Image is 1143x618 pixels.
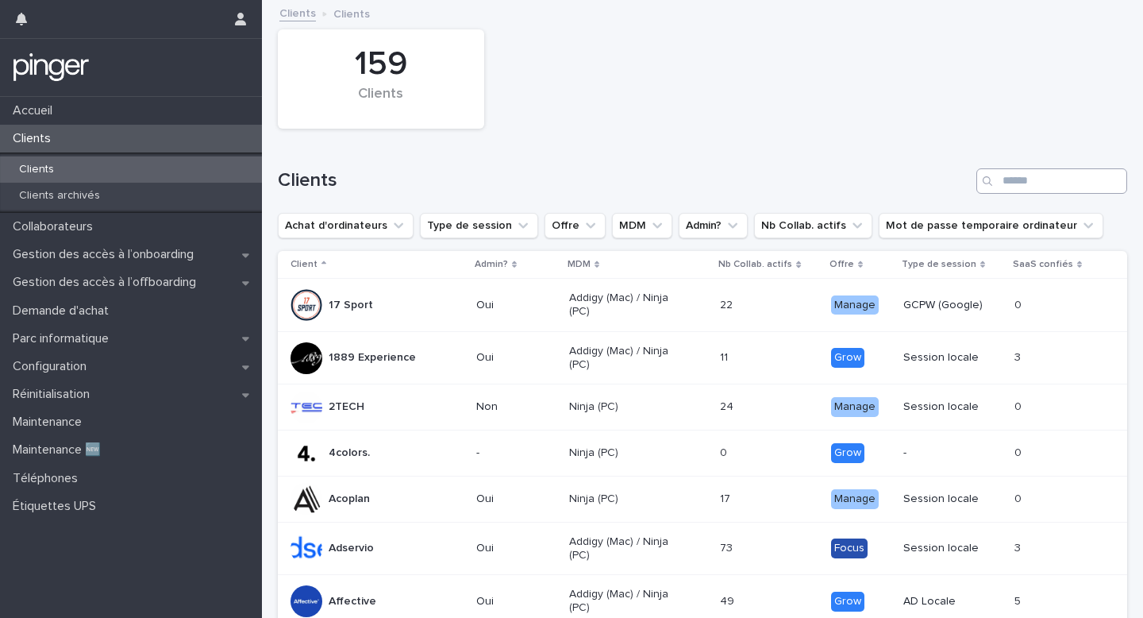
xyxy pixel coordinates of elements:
p: Oui [476,542,556,555]
p: Clients [6,163,67,176]
button: Admin? [679,213,748,238]
p: 3 [1014,539,1024,555]
button: Offre [545,213,606,238]
p: 3 [1014,348,1024,365]
p: Session locale [903,542,1002,555]
div: Clients [305,86,457,119]
p: Collaborateurs [6,219,106,234]
p: Oui [476,595,556,608]
p: 17 Sport [329,299,373,312]
tr: 4colors.-Ninja (PC)00 Grow-00 [278,431,1127,477]
p: Téléphones [6,471,90,486]
p: 1889 Experience [329,351,416,365]
a: Clients [279,3,316,21]
p: Ninja (PC) [569,446,683,460]
p: Demande d'achat [6,303,121,319]
p: Acoplan [329,492,370,506]
input: Search [976,168,1127,194]
p: 4colors. [329,446,370,460]
p: Addigy (Mac) / Ninja (PC) [569,588,683,615]
p: 0 [1014,443,1025,460]
p: Réinitialisation [6,387,102,402]
p: Session locale [903,492,1002,506]
p: Session locale [903,400,1002,414]
p: MDM [568,256,591,273]
p: 11 [720,348,731,365]
p: Gestion des accès à l’onboarding [6,247,206,262]
p: 17 [720,489,733,506]
p: SaaS confiés [1013,256,1073,273]
p: Client [291,256,317,273]
p: 24 [720,397,737,414]
p: 22 [720,295,736,312]
tr: 1889 ExperienceOuiAddigy (Mac) / Ninja (PC)1111 GrowSession locale33 [278,331,1127,384]
tr: 17 SportOuiAddigy (Mac) / Ninja (PC)2222 ManageGCPW (Google)00 [278,279,1127,332]
h1: Clients [278,169,970,192]
p: Adservio [329,542,374,555]
p: Addigy (Mac) / Ninja (PC) [569,535,683,562]
div: Grow [831,443,864,463]
p: Clients archivés [6,189,113,203]
p: - [903,446,1002,460]
p: Oui [476,351,556,365]
p: GCPW (Google) [903,299,1002,312]
div: Grow [831,592,864,612]
p: - [476,446,556,460]
p: 0 [1014,489,1025,506]
p: Admin? [475,256,508,273]
button: MDM [612,213,672,238]
button: Mot de passe temporaire ordinateur [879,213,1103,238]
p: Addigy (Mac) / Ninja (PC) [569,345,683,372]
p: Clients [6,131,63,146]
p: Oui [476,299,556,312]
p: Ninja (PC) [569,492,683,506]
div: Manage [831,397,879,417]
p: Affective [329,595,376,608]
p: 0 [1014,397,1025,414]
div: Manage [831,489,879,509]
p: Gestion des accès à l’offboarding [6,275,209,290]
p: Maintenance [6,415,94,430]
div: Grow [831,348,864,368]
p: Étiquettes UPS [6,499,109,514]
p: Addigy (Mac) / Ninja (PC) [569,292,683,319]
p: Type de session [902,256,976,273]
p: Ninja (PC) [569,400,683,414]
p: 0 [720,443,730,460]
p: Clients [333,4,370,21]
p: Session locale [903,351,1002,365]
tr: 2TECHNonNinja (PC)2424 ManageSession locale00 [278,384,1127,431]
p: Non [476,400,556,414]
p: Maintenance 🆕 [6,442,114,458]
p: 5 [1014,592,1024,608]
img: mTgBEunGTSyRkCgitkcU [13,52,90,83]
p: Oui [476,492,556,506]
tr: AcoplanOuiNinja (PC)1717 ManageSession locale00 [278,476,1127,522]
div: Focus [831,539,868,558]
p: Nb Collab. actifs [718,256,792,273]
p: 49 [720,592,737,608]
button: Achat d'ordinateurs [278,213,414,238]
p: Configuration [6,359,99,374]
p: Offre [829,256,854,273]
p: 73 [720,539,736,555]
p: Parc informatique [6,331,121,346]
p: AD Locale [903,595,1002,608]
div: Manage [831,295,879,315]
div: 159 [305,44,457,84]
tr: AdservioOuiAddigy (Mac) / Ninja (PC)7373 FocusSession locale33 [278,522,1127,575]
p: 2TECH [329,400,364,414]
button: Nb Collab. actifs [754,213,872,238]
p: Accueil [6,103,65,118]
p: 0 [1014,295,1025,312]
button: Type de session [420,213,538,238]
